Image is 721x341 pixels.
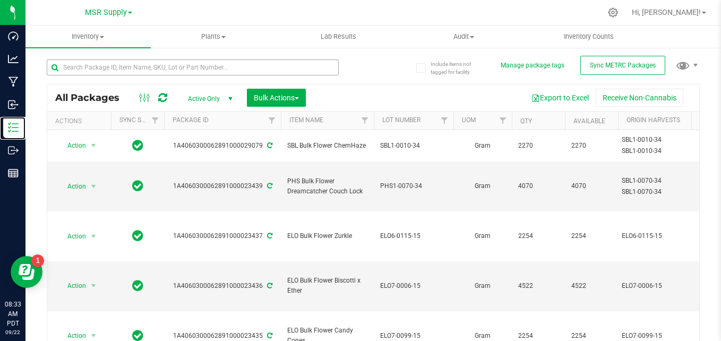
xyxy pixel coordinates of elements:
[401,32,526,41] span: Audit
[632,8,701,16] span: Hi, [PERSON_NAME]!
[5,300,21,328] p: 08:33 AM PDT
[47,59,339,75] input: Search Package ID, Item Name, SKU, Lot or Part Number...
[132,228,143,243] span: In Sync
[8,99,19,110] inline-svg: Inbound
[8,168,19,178] inline-svg: Reports
[162,141,282,151] div: 1A4060300062891000029079
[87,229,100,244] span: select
[518,281,559,291] span: 4522
[132,278,143,293] span: In Sync
[380,181,447,191] span: PHS1-0070-34
[5,328,21,336] p: 09/22
[590,62,656,69] span: Sync METRC Packages
[460,281,505,291] span: Gram
[151,25,276,48] a: Plants
[571,141,612,151] span: 2270
[265,142,272,149] span: Sync from Compliance System
[622,331,721,341] div: Value 1: ELO7-0099-15
[162,231,282,241] div: 1A4060300062891000023437
[520,117,532,125] a: Qty
[8,145,19,156] inline-svg: Outbound
[287,231,367,241] span: ELO Bulk Flower Zurkle
[622,135,721,145] div: Value 1: SBL1-0010-34
[8,76,19,87] inline-svg: Manufacturing
[626,116,680,124] a: Origin Harvests
[287,176,367,197] span: PHS Bulk Flower Dreamcatcher Couch Lock
[58,179,87,194] span: Action
[147,112,164,130] a: Filter
[55,92,130,104] span: All Packages
[550,32,628,41] span: Inventory Counts
[151,32,276,41] span: Plants
[501,61,564,70] button: Manage package tags
[85,8,127,17] span: MSR Supply
[380,281,447,291] span: ELO7-0006-15
[87,138,100,153] span: select
[380,331,447,341] span: ELO7-0099-15
[265,232,272,240] span: Sync from Compliance System
[289,116,323,124] a: Item Name
[596,89,683,107] button: Receive Non-Cannabis
[265,282,272,289] span: Sync from Compliance System
[132,138,143,153] span: In Sync
[380,141,447,151] span: SBL1-0010-34
[431,60,484,76] span: Include items not tagged for facility
[265,182,272,190] span: Sync from Compliance System
[571,181,612,191] span: 4070
[571,331,612,341] span: 2254
[31,254,44,267] iframe: Resource center unread badge
[622,281,721,291] div: Value 1: ELO7-0006-15
[518,231,559,241] span: 2254
[162,331,282,341] div: 1A4060300062891000023435
[162,181,282,191] div: 1A4060300062891000023439
[580,56,665,75] button: Sync METRC Packages
[306,32,371,41] span: Lab Results
[87,278,100,293] span: select
[436,112,453,130] a: Filter
[132,178,143,193] span: In Sync
[380,231,447,241] span: ELO6-0115-15
[382,116,420,124] a: Lot Number
[622,231,721,241] div: Value 1: ELO6-0115-15
[571,231,612,241] span: 2254
[287,276,367,296] span: ELO Bulk Flower Biscotti x Ether
[622,176,721,186] div: Value 1: SBL1-0070-34
[8,122,19,133] inline-svg: Inventory
[254,93,299,102] span: Bulk Actions
[58,278,87,293] span: Action
[622,187,721,197] div: Value 2: SBL1-0070-34
[8,31,19,41] inline-svg: Dashboard
[25,25,151,48] a: Inventory
[518,331,559,341] span: 2254
[11,256,42,288] iframe: Resource center
[247,89,306,107] button: Bulk Actions
[287,141,367,151] span: SBL Bulk Flower ChemHaze
[25,32,151,41] span: Inventory
[460,231,505,241] span: Gram
[622,146,721,156] div: Value 2: SBL1-0010-34
[162,281,282,291] div: 1A4060300062891000023436
[573,117,605,125] a: Available
[526,25,651,48] a: Inventory Counts
[525,89,596,107] button: Export to Excel
[276,25,401,48] a: Lab Results
[265,332,272,339] span: Sync from Compliance System
[571,281,612,291] span: 4522
[263,112,281,130] a: Filter
[460,181,505,191] span: Gram
[606,7,620,18] div: Manage settings
[462,116,476,124] a: UOM
[119,116,160,124] a: Sync Status
[460,141,505,151] span: Gram
[173,116,209,124] a: Package ID
[494,112,512,130] a: Filter
[518,141,559,151] span: 2270
[356,112,374,130] a: Filter
[58,229,87,244] span: Action
[87,179,100,194] span: select
[460,331,505,341] span: Gram
[58,138,87,153] span: Action
[518,181,559,191] span: 4070
[8,54,19,64] inline-svg: Analytics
